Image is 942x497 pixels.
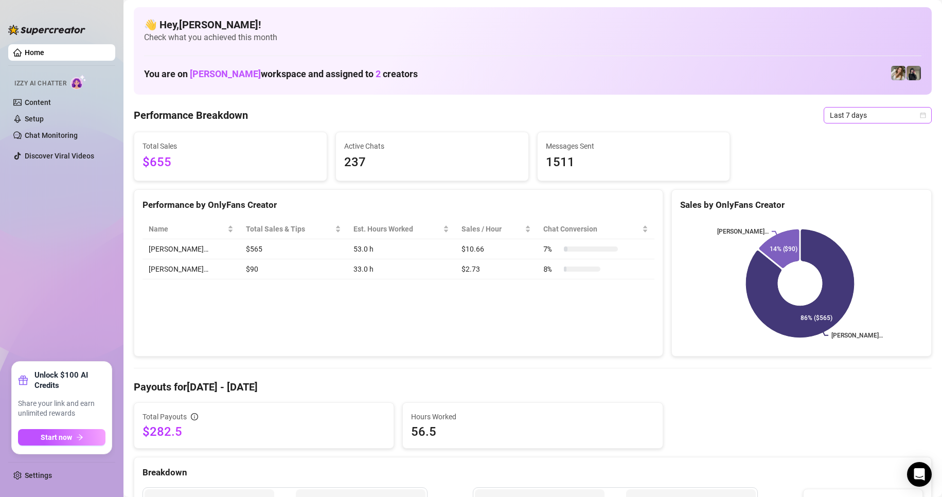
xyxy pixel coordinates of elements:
span: $282.5 [143,423,385,440]
span: $655 [143,153,318,172]
a: Discover Viral Videos [25,152,94,160]
th: Chat Conversion [537,219,654,239]
span: Last 7 days [830,108,926,123]
span: 8 % [543,263,560,275]
th: Sales / Hour [455,219,537,239]
span: Chat Conversion [543,223,640,235]
text: [PERSON_NAME]… [717,228,769,235]
span: Name [149,223,225,235]
span: 56.5 [411,423,654,440]
img: Anna [907,66,921,80]
span: gift [18,375,28,385]
td: $10.66 [455,239,537,259]
td: $90 [240,259,347,279]
span: Share your link and earn unlimited rewards [18,399,105,419]
h4: Payouts for [DATE] - [DATE] [134,380,932,394]
button: Start nowarrow-right [18,429,105,446]
img: logo-BBDzfeDw.svg [8,25,85,35]
span: arrow-right [76,434,83,441]
div: Breakdown [143,466,923,480]
span: Total Sales & Tips [246,223,333,235]
span: Start now [41,433,72,441]
h4: 👋 Hey, [PERSON_NAME] ! [144,17,921,32]
img: AI Chatter [70,75,86,90]
div: Est. Hours Worked [353,223,441,235]
strong: Unlock $100 AI Credits [34,370,105,390]
td: 33.0 h [347,259,455,279]
span: Total Payouts [143,411,187,422]
span: 1511 [546,153,722,172]
span: Check what you achieved this month [144,32,921,43]
td: [PERSON_NAME]… [143,239,240,259]
span: Hours Worked [411,411,654,422]
span: Active Chats [344,140,520,152]
td: $2.73 [455,259,537,279]
td: $565 [240,239,347,259]
span: info-circle [191,413,198,420]
a: Setup [25,115,44,123]
a: Settings [25,471,52,480]
h4: Performance Breakdown [134,108,248,122]
img: Paige [891,66,905,80]
th: Name [143,219,240,239]
span: calendar [920,112,926,118]
span: 237 [344,153,520,172]
span: Total Sales [143,140,318,152]
a: Content [25,98,51,106]
a: Home [25,48,44,57]
td: 53.0 h [347,239,455,259]
h1: You are on workspace and assigned to creators [144,68,418,80]
div: Performance by OnlyFans Creator [143,198,654,212]
span: Messages Sent [546,140,722,152]
th: Total Sales & Tips [240,219,347,239]
text: [PERSON_NAME]… [831,332,883,339]
span: 7 % [543,243,560,255]
div: Sales by OnlyFans Creator [680,198,923,212]
span: Izzy AI Chatter [14,79,66,88]
div: Open Intercom Messenger [907,462,932,487]
span: 2 [376,68,381,79]
a: Chat Monitoring [25,131,78,139]
span: [PERSON_NAME] [190,68,261,79]
span: Sales / Hour [461,223,523,235]
td: [PERSON_NAME]… [143,259,240,279]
